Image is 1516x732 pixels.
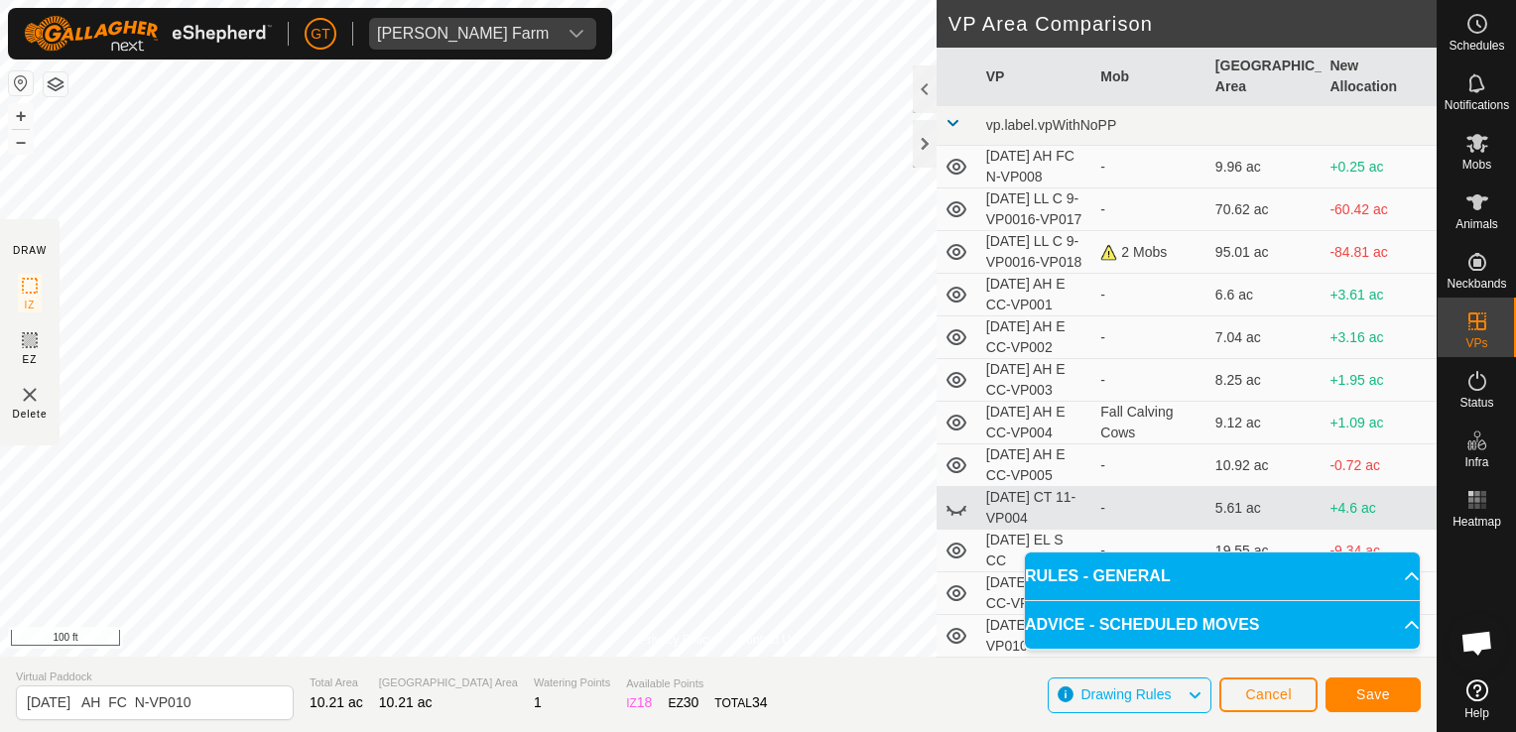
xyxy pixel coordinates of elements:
button: Map Layers [44,72,67,96]
span: Drawing Rules [1080,686,1171,702]
span: [GEOGRAPHIC_DATA] Area [379,674,518,691]
td: -0.72 ac [1322,444,1437,487]
div: - [1100,541,1200,561]
span: Status [1459,397,1493,409]
td: +0.25 ac [1322,146,1437,188]
span: Delete [13,407,48,422]
span: 1 [534,694,542,710]
td: +1.95 ac [1322,359,1437,402]
th: Mob [1092,48,1207,106]
span: Animals [1455,218,1498,230]
div: dropdown trigger [557,18,596,50]
button: Cancel [1219,677,1318,712]
td: [DATE] AH FC N-VP008 [978,146,1093,188]
span: Notifications [1445,99,1509,111]
td: [DATE] LL C 9-VP0016-VP017 [978,188,1093,231]
div: - [1100,157,1200,178]
div: 2 Mobs [1100,242,1200,263]
td: [DATE] EL S CC [978,530,1093,572]
td: 9.12 ac [1207,402,1323,444]
td: 5.61 ac [1207,487,1323,530]
td: [DATE] EL S CC-VP001 [978,572,1093,615]
span: Help [1464,707,1489,719]
td: [DATE] LL C 9-VP0016-VP018 [978,231,1093,274]
td: +1.09 ac [1322,402,1437,444]
span: Mobs [1462,159,1491,171]
td: -84.81 ac [1322,231,1437,274]
td: 95.01 ac [1207,231,1323,274]
div: Open chat [1448,613,1507,672]
td: 7.04 ac [1207,316,1323,359]
button: – [9,130,33,154]
div: - [1100,455,1200,476]
td: -9.34 ac [1322,530,1437,572]
p-accordion-header: ADVICE - SCHEDULED MOVES [1025,601,1420,649]
button: Reset Map [9,71,33,95]
span: 10.21 ac [310,694,363,710]
span: vp.label.vpWithNoPP [986,117,1117,133]
td: [DATE] AH E CC-VP002 [978,316,1093,359]
th: VP [978,48,1093,106]
span: Save [1356,686,1390,702]
a: Privacy Policy [640,631,714,649]
span: IZ [25,298,36,312]
div: - [1100,498,1200,519]
td: -7.86 ac [1322,658,1437,700]
span: 10.21 ac [379,694,433,710]
button: + [9,104,33,128]
button: Save [1326,677,1421,712]
td: 8.25 ac [1207,359,1323,402]
span: Cancel [1245,686,1292,702]
span: Schedules [1449,40,1504,52]
div: IZ [626,692,652,713]
img: VP [18,383,42,407]
td: [DATE] AH E CC-VP005 [978,444,1093,487]
td: 19.55 ac [1207,530,1323,572]
th: New Allocation [1322,48,1437,106]
span: 34 [752,694,768,710]
span: Neckbands [1447,278,1506,290]
span: 30 [684,694,699,710]
td: [DATE] AH E CC-VP001 [978,274,1093,316]
div: TOTAL [714,692,767,713]
span: EZ [23,352,38,367]
td: [DATE] EL SE-VP010 [978,615,1093,658]
div: - [1100,199,1200,220]
span: ADVICE - SCHEDULED MOVES [1025,613,1259,637]
td: [DATE] AH E CC-VP003 [978,359,1093,402]
td: +3.16 ac [1322,316,1437,359]
span: GT [311,24,329,45]
p-accordion-header: RULES - GENERAL [1025,552,1420,600]
td: -60.42 ac [1322,188,1437,231]
a: Contact Us [738,631,797,649]
span: Thoren Farm [369,18,557,50]
td: +4.6 ac [1322,487,1437,530]
th: [GEOGRAPHIC_DATA] Area [1207,48,1323,106]
td: [DATE] AH E CC-VP004 [978,402,1093,444]
div: - [1100,370,1200,391]
span: VPs [1465,337,1487,349]
td: 10.92 ac [1207,444,1323,487]
div: Fall Calving Cows [1100,402,1200,443]
td: [DATE] CT 11-VP004 [978,487,1093,530]
td: +3.61 ac [1322,274,1437,316]
td: 9.96 ac [1207,146,1323,188]
span: Virtual Paddock [16,669,294,685]
span: Available Points [626,675,767,692]
div: - [1100,285,1200,305]
span: Watering Points [534,674,610,691]
div: EZ [668,692,698,713]
td: [DATE] EL SE-VP011 [978,658,1093,700]
img: Gallagher Logo [24,16,272,52]
span: Total Area [310,674,363,691]
div: - [1100,327,1200,348]
span: RULES - GENERAL [1025,564,1171,588]
span: Infra [1464,456,1488,468]
a: Help [1438,671,1516,727]
td: 18.06 ac [1207,658,1323,700]
div: [PERSON_NAME] Farm [377,26,549,42]
span: 18 [637,694,653,710]
td: 6.6 ac [1207,274,1323,316]
td: 70.62 ac [1207,188,1323,231]
div: DRAW [13,243,47,258]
